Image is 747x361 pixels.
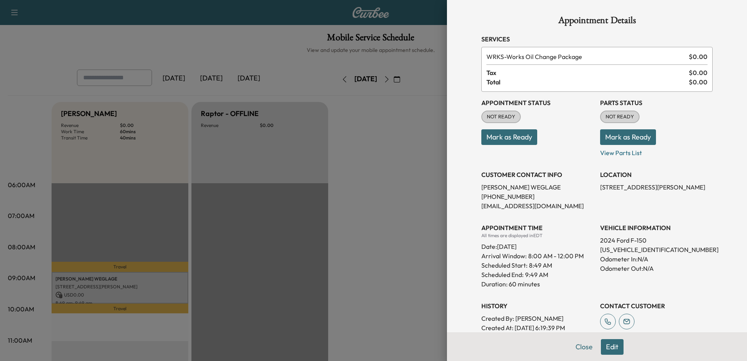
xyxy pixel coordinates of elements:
div: All times are displayed in EDT [481,232,594,239]
p: [EMAIL_ADDRESS][DOMAIN_NAME] [481,201,594,211]
p: Scheduled End: [481,270,524,279]
span: NOT READY [482,113,520,121]
div: Date: [DATE] [481,239,594,251]
button: Mark as Ready [481,129,537,145]
span: $ 0.00 [689,52,708,61]
button: Edit [601,339,624,355]
h3: Appointment Status [481,98,594,107]
span: Tax [486,68,689,77]
p: [PHONE_NUMBER] [481,192,594,201]
span: 8:00 AM - 12:00 PM [528,251,584,261]
p: Odometer Out: N/A [600,264,713,273]
h3: Parts Status [600,98,713,107]
p: Created By : [PERSON_NAME] [481,314,594,323]
p: Odometer In: N/A [600,254,713,264]
button: Close [570,339,598,355]
span: $ 0.00 [689,68,708,77]
p: 8:49 AM [529,261,552,270]
p: Created At : [DATE] 6:19:39 PM [481,323,594,332]
h3: APPOINTMENT TIME [481,223,594,232]
p: Scheduled Start: [481,261,527,270]
p: Duration: 60 minutes [481,279,594,289]
p: View Parts List [600,145,713,157]
span: Total [486,77,689,87]
h3: CONTACT CUSTOMER [600,301,713,311]
p: [STREET_ADDRESS][PERSON_NAME] [600,182,713,192]
p: 2024 Ford F-150 [600,236,713,245]
h3: History [481,301,594,311]
span: $ 0.00 [689,77,708,87]
h1: Appointment Details [481,16,713,28]
h3: Services [481,34,713,44]
p: [US_VEHICLE_IDENTIFICATION_NUMBER] [600,245,713,254]
p: 9:49 AM [525,270,548,279]
h3: LOCATION [600,170,713,179]
button: Mark as Ready [600,129,656,145]
p: [PERSON_NAME] WEGLAGE [481,182,594,192]
p: Arrival Window: [481,251,594,261]
h3: VEHICLE INFORMATION [600,223,713,232]
span: Works Oil Change Package [486,52,686,61]
span: NOT READY [601,113,639,121]
h3: CUSTOMER CONTACT INFO [481,170,594,179]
